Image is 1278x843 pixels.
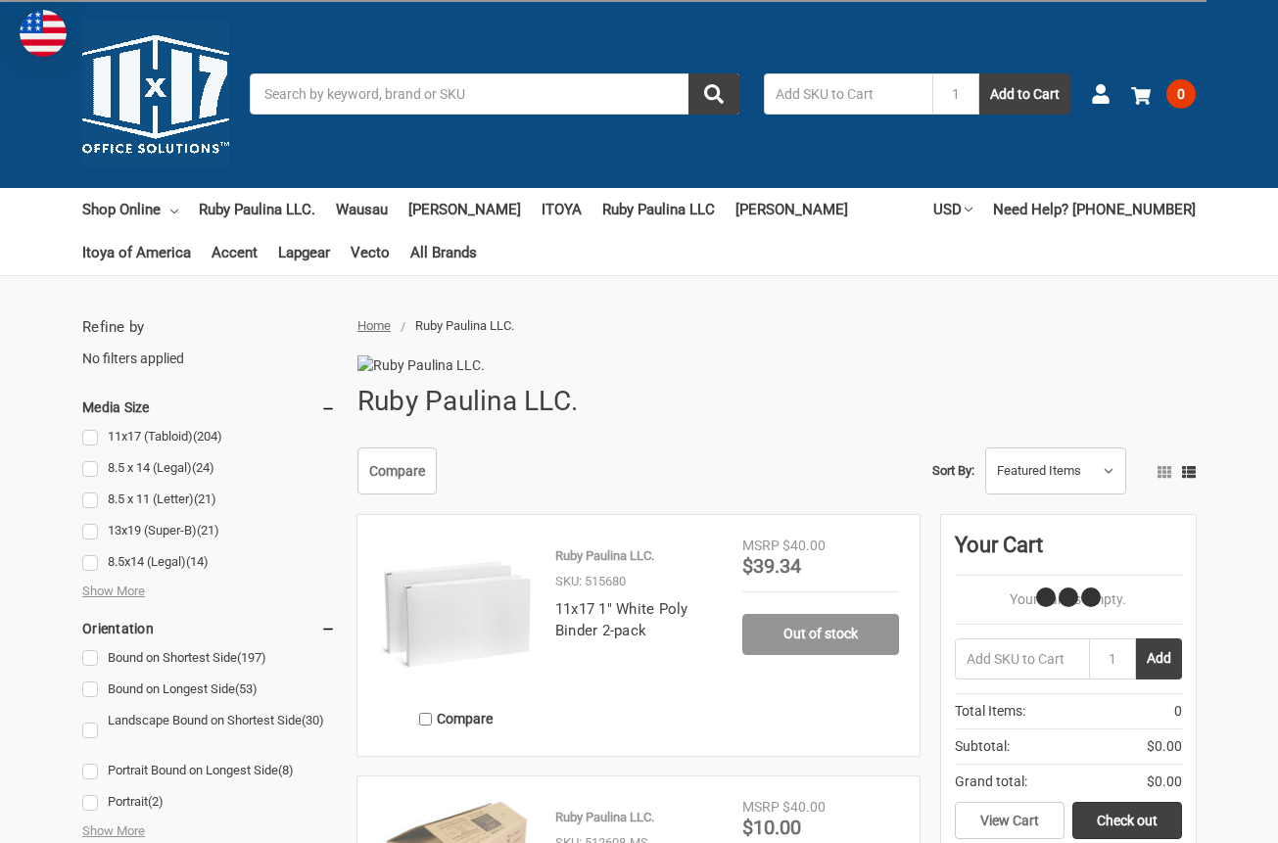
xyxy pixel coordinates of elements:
span: Total Items: [955,701,1025,722]
input: Add SKU to Cart [955,638,1089,679]
img: duty and tax information for United States [20,10,67,57]
span: (53) [235,681,258,696]
button: Add [1136,638,1182,679]
h1: Ruby Paulina LLC. [357,376,578,427]
h5: Media Size [82,396,336,419]
span: (2) [148,794,164,809]
a: Itoya of America [82,231,191,274]
span: Show More [82,821,145,841]
a: 8.5 x 11 (Letter) [82,487,336,513]
input: Compare [419,713,432,726]
input: Add SKU to Cart [764,73,932,115]
a: Bound on Longest Side [82,677,336,703]
div: Your Cart [955,529,1182,576]
a: View Cart [955,802,1065,839]
span: (21) [197,523,219,538]
a: Accent [212,231,258,274]
a: Out of stock [742,614,899,655]
a: 8.5x14 (Legal) [82,549,336,576]
a: USD [933,188,972,231]
span: $0.00 [1147,772,1182,792]
span: $40.00 [782,538,826,553]
span: (197) [237,650,266,665]
span: (24) [192,460,214,475]
span: Show More [82,582,145,601]
span: Ruby Paulina LLC. [415,318,514,333]
input: Search by keyword, brand or SKU [250,73,739,115]
a: Home [357,318,391,333]
span: $0.00 [1147,736,1182,757]
a: Vecto [351,231,390,274]
span: Grand total: [955,772,1027,792]
span: (14) [186,554,209,569]
span: 0 [1174,701,1182,722]
label: Sort By: [932,456,974,486]
a: Portrait Bound on Longest Side [82,758,336,784]
span: (204) [193,429,222,444]
span: (30) [302,713,324,727]
span: $10.00 [742,816,801,839]
p: Ruby Paulina LLC. [555,546,654,566]
a: Landscape Bound on Shortest Side [82,708,336,753]
a: 0 [1131,69,1196,119]
h5: Orientation [82,617,336,640]
a: All Brands [410,231,477,274]
a: Lapgear [278,231,330,274]
a: ITOYA [542,188,582,231]
a: 13x19 (Super-B) [82,518,336,544]
p: Your Cart Is Empty. [955,589,1182,610]
a: Shop Online [82,188,178,231]
a: Portrait [82,789,336,816]
a: Ruby Paulina LLC [602,188,715,231]
h5: Refine by [82,316,336,339]
a: 8.5 x 14 (Legal) [82,455,336,482]
span: $39.34 [742,554,801,578]
div: MSRP [742,797,780,818]
div: No filters applied [82,316,336,369]
img: 11x17 1" White Poly Binder 2-pack [378,536,535,692]
a: 11x17 1" White Poly Binder 2-pack [555,600,688,640]
span: (21) [194,492,216,506]
a: [PERSON_NAME] [735,188,848,231]
span: 0 [1166,79,1196,109]
span: (8) [278,763,294,777]
img: 11x17.com [82,21,229,167]
img: Ruby Paulina LLC. [357,355,544,376]
a: Compare [357,447,437,494]
div: MSRP [742,536,780,556]
a: Bound on Shortest Side [82,645,336,672]
p: SKU: 515680 [555,572,626,591]
a: Check out [1072,802,1182,839]
a: [PERSON_NAME] [408,188,521,231]
span: Subtotal: [955,736,1010,757]
a: Wausau [336,188,388,231]
span: $40.00 [782,799,826,815]
p: Ruby Paulina LLC. [555,808,654,827]
a: Need Help? [PHONE_NUMBER] [993,188,1196,231]
a: Ruby Paulina LLC. [199,188,315,231]
button: Add to Cart [979,73,1070,115]
a: 11x17 (Tabloid) [82,424,336,450]
label: Compare [378,703,535,735]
